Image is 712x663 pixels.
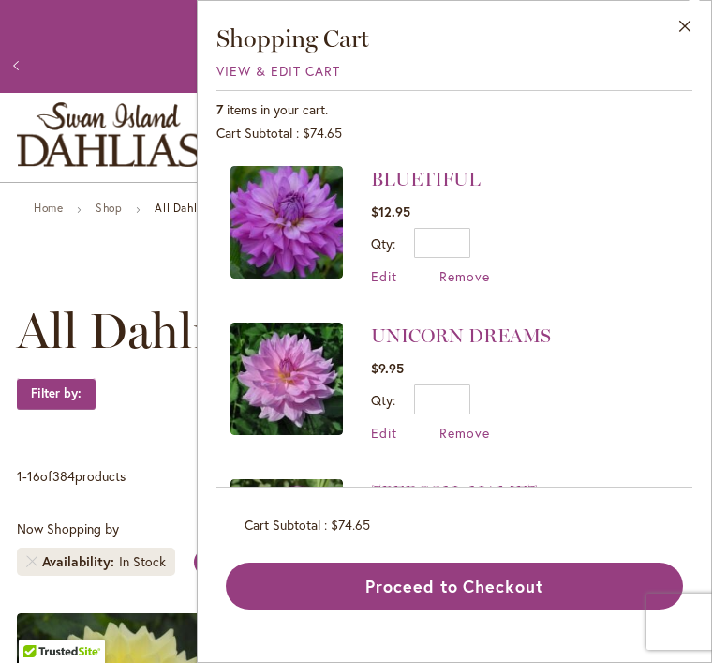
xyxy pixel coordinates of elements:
span: 384 [52,467,75,485]
a: Home [34,201,63,215]
span: items in your cart. [227,100,328,118]
span: $12.95 [371,203,410,220]
label: Qty [371,234,395,252]
a: Remove [439,267,490,285]
iframe: Launch Accessibility Center [14,596,67,649]
span: $74.65 [331,516,370,534]
a: UNICORN DREAMS [371,324,551,347]
div: In Stock [119,552,166,571]
a: Remove Availability In Stock [26,556,37,567]
a: Remove [439,424,490,442]
a: Shop [96,201,122,215]
img: BLUETIFUL [230,166,343,279]
span: Cart Subtotal [216,124,292,142]
span: $74.65 [303,124,342,142]
a: UNICORN DREAMS [230,323,343,442]
button: Proceed to Checkout [226,563,683,610]
a: Edit [371,424,397,442]
a: BLUETIFUL [230,166,343,285]
span: All Dahlias [17,303,251,359]
strong: Filter by: [17,378,96,410]
a: BLUETIFUL [371,168,481,190]
span: 7 [216,100,223,118]
span: Now Shopping by [17,520,119,537]
a: Clear All [194,549,268,576]
span: Shopping Cart [216,23,369,53]
a: Edit [371,267,397,285]
span: $9.95 [371,359,404,377]
a: [PERSON_NAME] [371,481,538,504]
span: 1 [17,467,22,485]
label: Qty [371,391,395,409]
a: store logo [17,102,200,167]
span: Availability [42,552,119,571]
a: MARY MUNNS [230,479,343,598]
img: UNICORN DREAMS [230,323,343,435]
strong: All Dahlias [155,201,212,215]
img: MARY MUNNS [230,479,343,592]
span: Cart Subtotal [245,516,320,534]
span: 16 [27,467,40,485]
a: View & Edit Cart [216,62,340,80]
p: - of products [17,461,126,491]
